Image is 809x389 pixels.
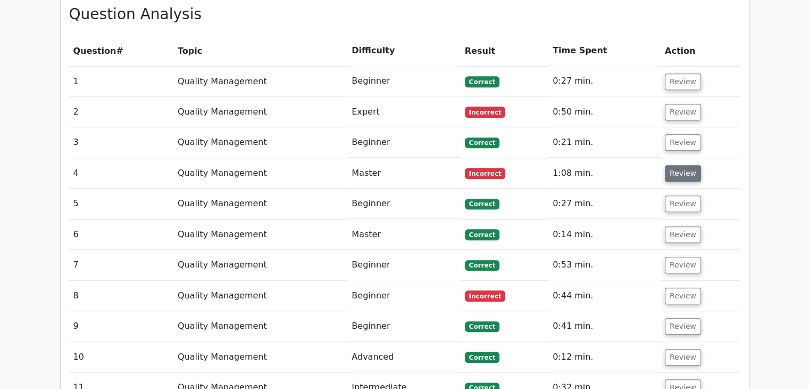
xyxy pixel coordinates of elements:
[173,220,347,250] td: Quality Management
[665,226,701,243] button: Review
[465,199,499,209] span: Correct
[69,97,174,127] td: 2
[173,250,347,280] td: Quality Management
[69,66,174,96] td: 1
[465,107,506,117] span: Incorrect
[69,342,174,372] td: 10
[465,352,499,362] span: Correct
[665,257,701,273] button: Review
[665,288,701,304] button: Review
[173,66,347,96] td: Quality Management
[347,36,460,66] th: Difficulty
[173,158,347,189] td: Quality Management
[173,97,347,127] td: Quality Management
[665,134,701,151] button: Review
[548,342,661,372] td: 0:12 min.
[173,127,347,158] td: Quality Management
[465,290,506,301] span: Incorrect
[465,260,499,271] span: Correct
[69,189,174,219] td: 5
[548,220,661,250] td: 0:14 min.
[69,127,174,158] td: 3
[665,104,701,120] button: Review
[347,281,460,311] td: Beginner
[69,311,174,342] td: 9
[347,97,460,127] td: Expert
[548,158,661,189] td: 1:08 min.
[548,189,661,219] td: 0:27 min.
[665,74,701,90] button: Review
[665,349,701,366] button: Review
[465,137,499,148] span: Correct
[69,158,174,189] td: 4
[548,97,661,127] td: 0:50 min.
[73,46,116,56] span: Question
[665,165,701,182] button: Review
[347,158,460,189] td: Master
[347,189,460,219] td: Beginner
[69,36,174,66] th: #
[461,36,548,66] th: Result
[347,342,460,372] td: Advanced
[347,66,460,96] td: Beginner
[548,127,661,158] td: 0:21 min.
[548,250,661,280] td: 0:53 min.
[173,36,347,66] th: Topic
[465,321,499,332] span: Correct
[465,229,499,240] span: Correct
[69,5,740,23] h3: Question Analysis
[69,281,174,311] td: 8
[347,311,460,342] td: Beginner
[347,250,460,280] td: Beginner
[661,36,740,66] th: Action
[548,36,661,66] th: Time Spent
[173,281,347,311] td: Quality Management
[665,196,701,212] button: Review
[548,281,661,311] td: 0:44 min.
[173,342,347,372] td: Quality Management
[347,220,460,250] td: Master
[69,250,174,280] td: 7
[465,168,506,179] span: Incorrect
[548,66,661,96] td: 0:27 min.
[347,127,460,158] td: Beginner
[173,189,347,219] td: Quality Management
[173,311,347,342] td: Quality Management
[548,311,661,342] td: 0:41 min.
[465,76,499,87] span: Correct
[665,318,701,335] button: Review
[69,220,174,250] td: 6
